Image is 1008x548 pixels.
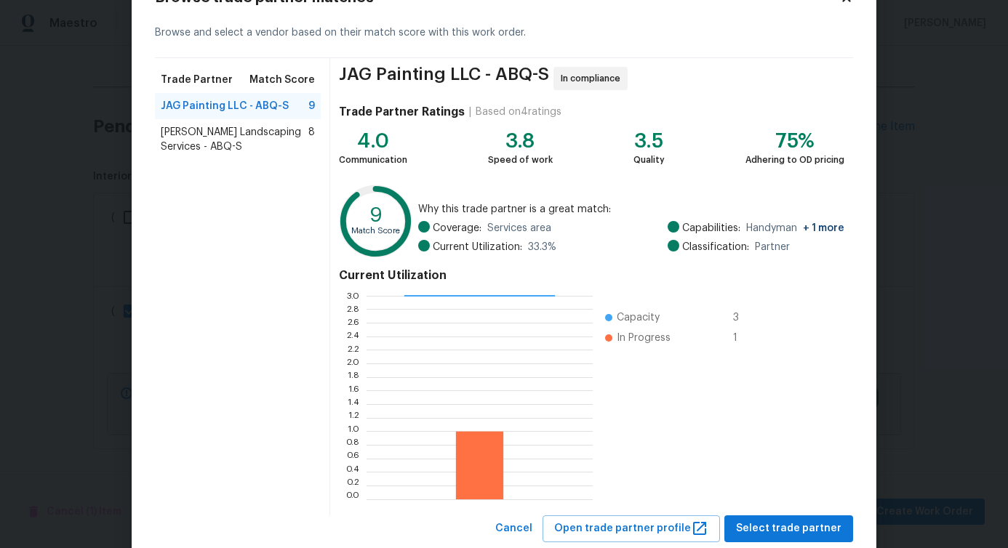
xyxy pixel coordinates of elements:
[345,467,359,476] text: 0.4
[339,153,407,167] div: Communication
[745,153,844,167] div: Adhering to OD pricing
[161,73,233,87] span: Trade Partner
[495,520,532,538] span: Cancel
[161,99,289,113] span: JAG Painting LLC - ABQ-S
[682,240,749,254] span: Classification:
[736,520,841,538] span: Select trade partner
[487,221,551,235] span: Services area
[155,8,853,58] div: Browse and select a vendor based on their match score with this work order.
[339,105,465,119] h4: Trade Partner Ratings
[746,221,844,235] span: Handyman
[803,223,844,233] span: + 1 more
[346,291,359,300] text: 3.0
[418,202,844,217] span: Why this trade partner is a great match:
[345,440,359,449] text: 0.8
[308,125,315,154] span: 8
[348,386,359,395] text: 1.6
[339,268,844,283] h4: Current Utilization
[745,134,844,148] div: 75%
[351,227,400,235] text: Match Score
[633,153,665,167] div: Quality
[561,71,626,86] span: In compliance
[755,240,790,254] span: Partner
[554,520,708,538] span: Open trade partner profile
[489,515,538,542] button: Cancel
[308,99,315,113] span: 9
[465,105,476,119] div: |
[724,515,853,542] button: Select trade partner
[476,105,561,119] div: Based on 4 ratings
[617,331,671,345] span: In Progress
[347,318,359,327] text: 2.6
[733,331,756,345] span: 1
[346,359,359,368] text: 2.0
[346,305,359,313] text: 2.8
[488,153,553,167] div: Speed of work
[433,240,522,254] span: Current Utilization:
[733,310,756,325] span: 3
[348,400,359,408] text: 1.4
[488,134,553,148] div: 3.8
[161,125,308,154] span: [PERSON_NAME] Landscaping Services - ABQ-S
[339,67,549,90] span: JAG Painting LLC - ABQ-S
[339,134,407,148] div: 4.0
[369,205,383,225] text: 9
[348,414,359,422] text: 1.2
[543,515,720,542] button: Open trade partner profile
[345,495,359,504] text: 0.0
[348,373,359,382] text: 1.8
[347,345,359,354] text: 2.2
[249,73,315,87] span: Match Score
[433,221,481,235] span: Coverage:
[346,332,359,341] text: 2.4
[346,481,359,490] text: 0.2
[617,310,660,325] span: Capacity
[633,134,665,148] div: 3.5
[348,427,359,435] text: 1.0
[528,240,556,254] span: 33.3 %
[346,454,359,463] text: 0.6
[682,221,740,235] span: Capabilities:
